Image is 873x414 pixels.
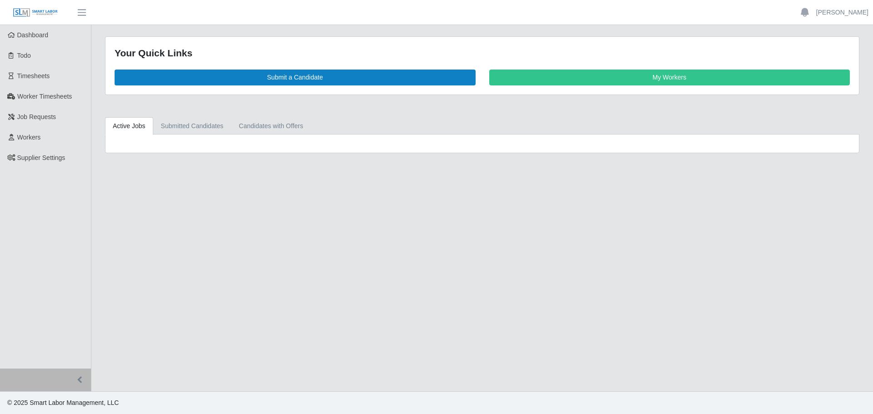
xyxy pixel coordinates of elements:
a: Submitted Candidates [153,117,231,135]
span: © 2025 Smart Labor Management, LLC [7,399,119,406]
span: Job Requests [17,113,56,120]
span: Worker Timesheets [17,93,72,100]
span: Dashboard [17,31,49,39]
img: SLM Logo [13,8,58,18]
div: Your Quick Links [115,46,850,60]
span: Workers [17,134,41,141]
span: Todo [17,52,31,59]
a: Active Jobs [105,117,153,135]
a: Candidates with Offers [231,117,311,135]
a: Submit a Candidate [115,70,476,85]
span: Supplier Settings [17,154,65,161]
a: My Workers [489,70,850,85]
span: Timesheets [17,72,50,80]
a: [PERSON_NAME] [816,8,868,17]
